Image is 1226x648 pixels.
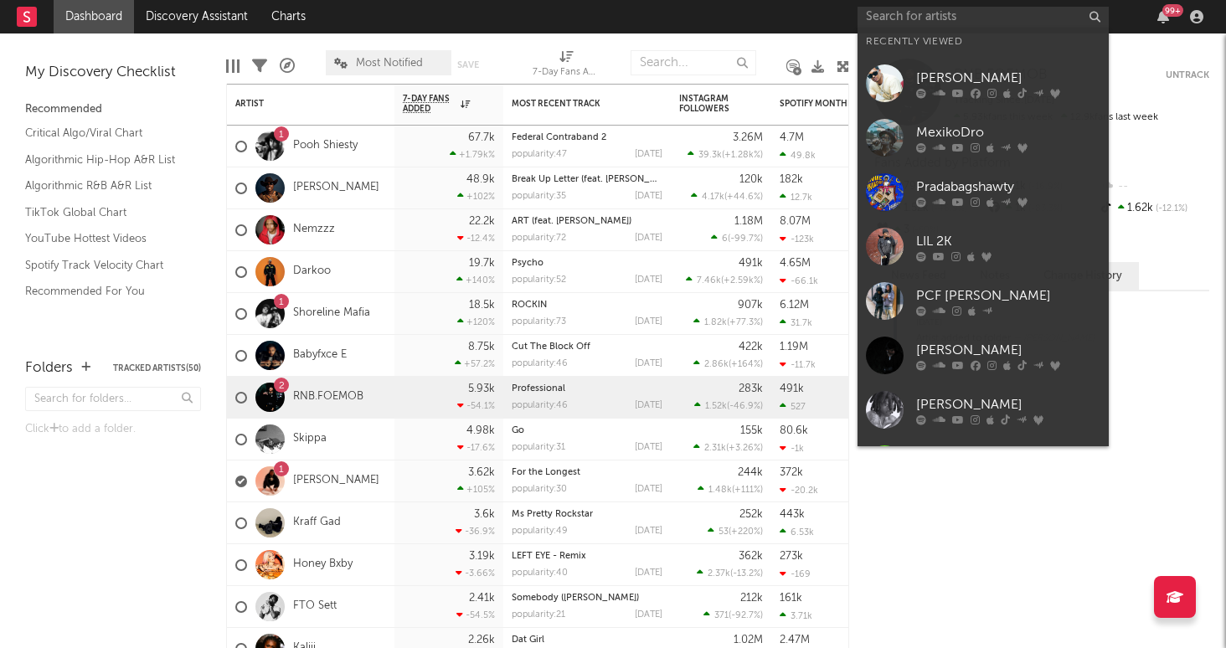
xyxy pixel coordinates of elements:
[1098,176,1209,198] div: --
[1098,198,1209,219] div: 1.62k
[916,232,1100,252] div: LIL 2K
[734,635,763,645] div: 1.02M
[697,568,763,579] div: ( )
[293,390,363,404] a: RNB.FOEMOB
[457,191,495,202] div: +102 %
[293,432,327,446] a: Skippa
[469,216,495,227] div: 22.2k
[733,132,763,143] div: 3.26M
[858,383,1109,437] a: [PERSON_NAME]
[25,100,201,120] div: Recommended
[731,527,760,537] span: +220 %
[780,99,905,109] div: Spotify Monthly Listeners
[456,526,495,537] div: -36.9 %
[457,60,479,69] button: Save
[780,425,808,436] div: 80.6k
[512,510,593,519] a: Ms Pretty Rockstar
[780,467,803,478] div: 372k
[468,635,495,645] div: 2.26k
[512,468,580,477] a: For the Longest
[512,527,568,536] div: popularity: 49
[512,192,566,201] div: popularity: 35
[512,552,662,561] div: LEFT EYE - Remix
[25,124,184,142] a: Critical Algo/Viral Chart
[739,342,763,352] div: 422k
[457,400,495,411] div: -54.1 %
[533,42,600,90] div: 7-Day Fans Added (7-Day Fans Added)
[25,387,201,411] input: Search for folders...
[688,149,763,160] div: ( )
[469,300,495,311] div: 18.5k
[780,216,811,227] div: 8.07M
[635,568,662,578] div: [DATE]
[512,384,662,393] div: Professional
[780,258,811,269] div: 4.65M
[512,217,662,226] div: ART (feat. Latto)
[693,442,763,453] div: ( )
[780,359,816,370] div: -11.7k
[729,444,760,453] span: +3.26 %
[727,193,760,202] span: +44.6 %
[635,527,662,536] div: [DATE]
[631,50,756,75] input: Search...
[512,342,590,352] a: Cut The Block Off
[512,359,568,368] div: popularity: 46
[780,150,816,161] div: 49.8k
[469,593,495,604] div: 2.41k
[25,358,73,378] div: Folders
[512,426,524,435] a: Go
[235,99,361,109] div: Artist
[252,42,267,90] div: Filters
[739,383,763,394] div: 283k
[635,401,662,410] div: [DATE]
[512,175,662,184] div: Break Up Letter (feat. Marcellus TheSinger)
[714,611,729,620] span: 371
[635,275,662,285] div: [DATE]
[704,318,727,327] span: 1.82k
[457,484,495,495] div: +105 %
[25,177,184,195] a: Algorithmic R&B A&R List
[705,402,727,411] span: 1.52k
[780,485,818,496] div: -20.2k
[858,219,1109,274] a: LIL 2K
[25,203,184,222] a: TikTok Global Chart
[1153,204,1187,213] span: -12.1 %
[113,364,201,373] button: Tracked Artists(50)
[858,165,1109,219] a: Pradabagshawty
[780,383,804,394] div: 491k
[739,174,763,185] div: 120k
[722,234,728,244] span: 6
[780,527,814,537] div: 6.53k
[691,191,763,202] div: ( )
[512,217,631,226] a: ART (feat. [PERSON_NAME])
[694,400,763,411] div: ( )
[466,174,495,185] div: 48.9k
[780,635,810,645] div: 2.47M
[739,551,763,562] div: 362k
[293,474,379,488] a: [PERSON_NAME]
[512,552,586,561] a: LEFT EYE - Remix
[693,358,763,369] div: ( )
[780,132,804,143] div: 4.7M
[780,509,805,520] div: 443k
[356,58,423,69] span: Most Notified
[780,275,818,286] div: -66.1k
[858,56,1109,111] a: [PERSON_NAME]
[740,593,763,604] div: 212k
[635,317,662,327] div: [DATE]
[780,300,809,311] div: 6.12M
[704,360,729,369] span: 2.86k
[25,229,184,248] a: YouTube Hottest Videos
[1157,10,1169,23] button: 99+
[780,551,803,562] div: 273k
[703,609,763,620] div: ( )
[1166,67,1209,84] button: Untrack
[512,594,639,603] a: Somebody ([PERSON_NAME])
[740,425,763,436] div: 155k
[512,259,543,268] a: Psycho
[512,317,566,327] div: popularity: 73
[293,223,335,237] a: Nemzzz
[512,301,662,310] div: ROCKIN
[512,150,567,159] div: popularity: 47
[512,234,566,243] div: popularity: 72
